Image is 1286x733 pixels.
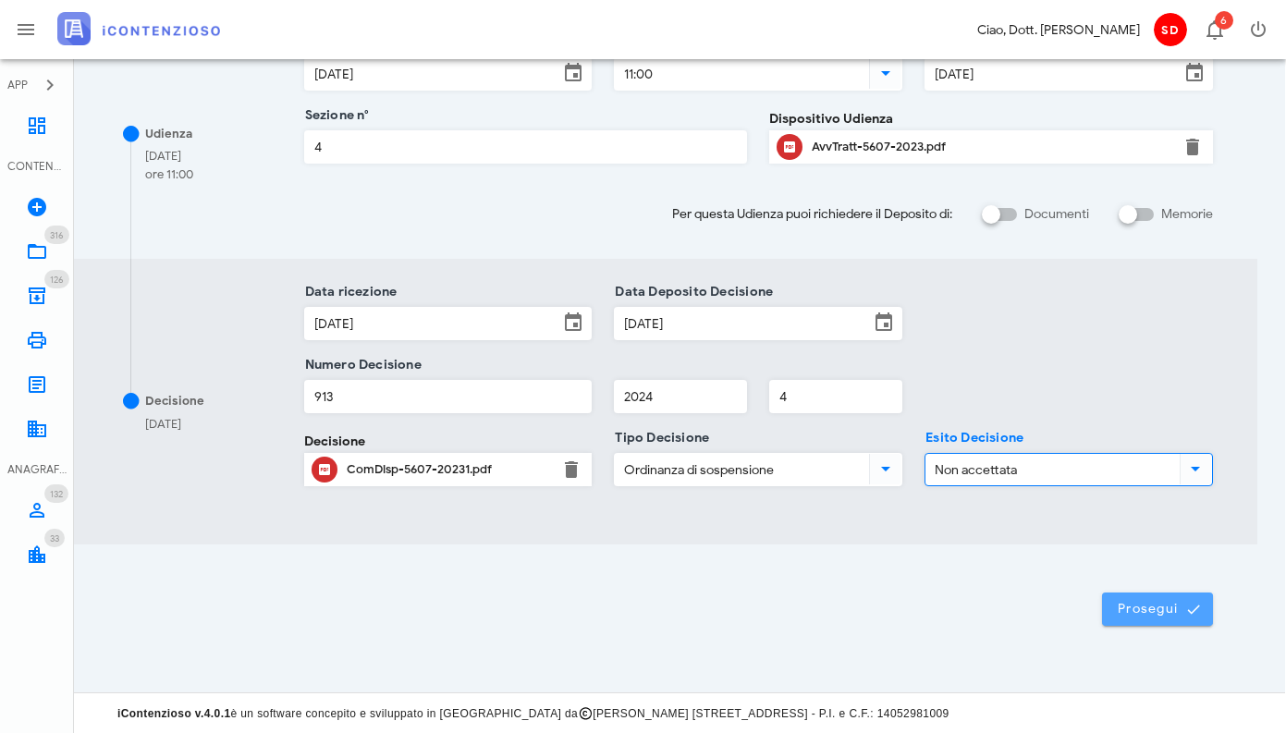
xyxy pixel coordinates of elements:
div: CONTENZIOSO [7,158,67,175]
span: Distintivo [44,226,69,244]
div: Clicca per aprire un'anteprima del file o scaricarlo [812,132,1170,162]
label: Decisione [304,432,365,451]
input: Ora Udienza [615,58,865,90]
div: Udienza [145,125,192,143]
input: Sezione n° [305,131,747,163]
label: Documenti [1024,205,1089,224]
button: Clicca per aprire un'anteprima del file o scaricarlo [312,457,337,483]
span: 316 [50,229,64,241]
img: logo-text-2x.png [57,12,220,45]
div: [DATE] [145,147,193,165]
span: Per questa Udienza puoi richiedere il Deposito di: [672,204,952,224]
span: 33 [50,532,59,544]
span: Prosegui [1117,601,1198,617]
span: Distintivo [44,270,69,288]
label: Tipo Decisione [609,429,709,447]
label: Memorie [1161,205,1213,224]
label: Dispositivo Udienza [769,109,893,128]
label: Sezione n° [300,106,370,125]
label: Numero Decisione [300,356,422,374]
label: Data ricezione [300,283,398,301]
input: Tipo Decisione [615,454,865,485]
button: Elimina [1182,136,1204,158]
div: Ciao, Dott. [PERSON_NAME] [977,20,1140,40]
strong: iContenzioso v.4.0.1 [117,707,230,720]
div: ore 11:00 [145,165,193,184]
input: Esito Decisione [925,454,1176,485]
button: Distintivo [1192,7,1236,52]
button: Prosegui [1102,593,1213,626]
span: 126 [50,274,64,286]
button: SD [1147,7,1192,52]
div: AvvTratt-5607-2023.pdf [812,140,1170,154]
span: Distintivo [44,484,68,503]
label: Data Deposito Decisione [609,283,773,301]
button: Elimina [560,458,582,481]
span: SD [1154,13,1187,46]
div: ComDisp-5607-20231.pdf [347,462,550,477]
button: Clicca per aprire un'anteprima del file o scaricarlo [777,134,802,160]
div: Clicca per aprire un'anteprima del file o scaricarlo [347,455,550,484]
span: Distintivo [44,529,65,547]
label: Esito Decisione [920,429,1023,447]
span: Distintivo [1215,11,1233,30]
span: [DATE] [145,416,181,432]
input: Numero Decisione [305,381,592,412]
div: Decisione [145,392,204,410]
div: ANAGRAFICA [7,461,67,478]
span: 132 [50,488,63,500]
